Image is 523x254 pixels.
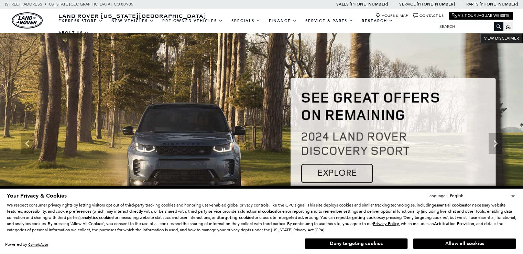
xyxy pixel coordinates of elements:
a: Service & Parts [301,15,358,27]
span: Parts [466,2,479,7]
a: [STREET_ADDRESS] • [US_STATE][GEOGRAPHIC_DATA], CO 80905 [5,2,133,7]
span: Land Rover [US_STATE][GEOGRAPHIC_DATA] [58,11,206,20]
a: Specials [227,15,265,27]
a: Land Rover [US_STATE][GEOGRAPHIC_DATA] [54,11,210,20]
button: Allow all cookies [413,239,516,249]
p: We respect consumer privacy rights by letting visitors opt out of third-party tracking cookies an... [7,202,516,233]
a: Hours & Map [375,13,408,18]
a: Visit Our Jaguar Website [452,13,510,18]
a: [PHONE_NUMBER] [417,1,455,7]
a: Privacy Policy [373,221,399,226]
a: About Us [54,27,93,39]
div: Language: [427,194,447,198]
strong: functional cookies [242,209,276,214]
strong: targeting cookies [347,215,381,220]
a: Pre-Owned Vehicles [158,15,227,27]
div: Next [489,133,502,154]
a: Research [358,15,397,27]
span: Sales [336,2,349,7]
span: Service [399,2,415,7]
a: Finance [265,15,301,27]
strong: Arbitration Provision [434,221,474,226]
a: land-rover [12,12,43,29]
a: ComplyAuto [28,242,48,247]
button: VIEW DISCLAIMER [480,33,523,43]
input: Search [434,22,503,31]
nav: Main Navigation [54,15,434,39]
strong: analytics cookies [81,215,113,220]
div: Powered by [5,242,48,247]
a: New Vehicles [107,15,158,27]
strong: essential cookies [434,202,466,208]
img: Land Rover [12,12,43,29]
strong: targeting cookies [219,215,253,220]
button: Deny targeting cookies [305,238,408,249]
select: Language Select [448,192,516,199]
span: Your Privacy & Cookies [7,192,67,200]
span: VIEW DISCLAIMER [484,35,519,41]
div: Previous [21,133,34,154]
a: EXPRESS STORE [54,15,107,27]
a: [PHONE_NUMBER] [350,1,388,7]
a: Contact Us [413,13,444,18]
a: [PHONE_NUMBER] [480,1,518,7]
